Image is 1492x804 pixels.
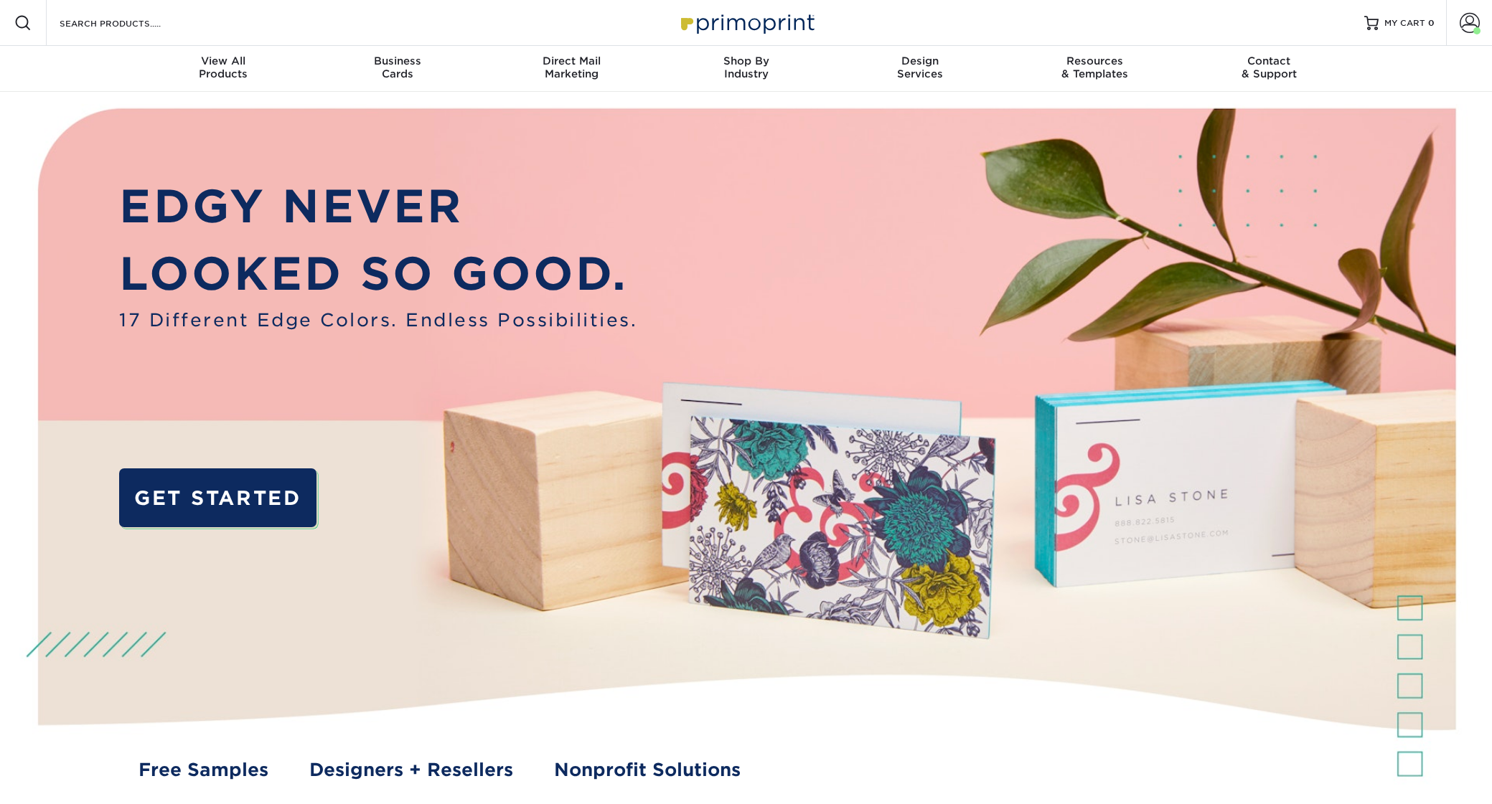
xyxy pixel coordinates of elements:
[310,55,484,80] div: Cards
[675,7,818,38] img: Primoprint
[833,55,1008,67] span: Design
[58,14,198,32] input: SEARCH PRODUCTS.....
[1182,55,1356,67] span: Contact
[136,55,311,80] div: Products
[139,757,268,783] a: Free Samples
[119,468,316,527] a: GET STARTED
[119,173,637,240] p: EDGY NEVER
[484,55,659,67] span: Direct Mail
[119,240,637,308] p: LOOKED SO GOOD.
[1384,17,1425,29] span: MY CART
[310,46,484,92] a: BusinessCards
[1182,46,1356,92] a: Contact& Support
[136,46,311,92] a: View AllProducts
[1008,55,1182,67] span: Resources
[833,46,1008,92] a: DesignServices
[1008,55,1182,80] div: & Templates
[1182,55,1356,80] div: & Support
[1008,46,1182,92] a: Resources& Templates
[659,55,833,80] div: Industry
[309,757,513,783] a: Designers + Resellers
[833,55,1008,80] div: Services
[136,55,311,67] span: View All
[659,55,833,67] span: Shop By
[554,757,741,783] a: Nonprofit Solutions
[119,307,637,334] span: 17 Different Edge Colors. Endless Possibilities.
[310,55,484,67] span: Business
[1428,18,1435,28] span: 0
[484,55,659,80] div: Marketing
[484,46,659,92] a: Direct MailMarketing
[659,46,833,92] a: Shop ByIndustry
